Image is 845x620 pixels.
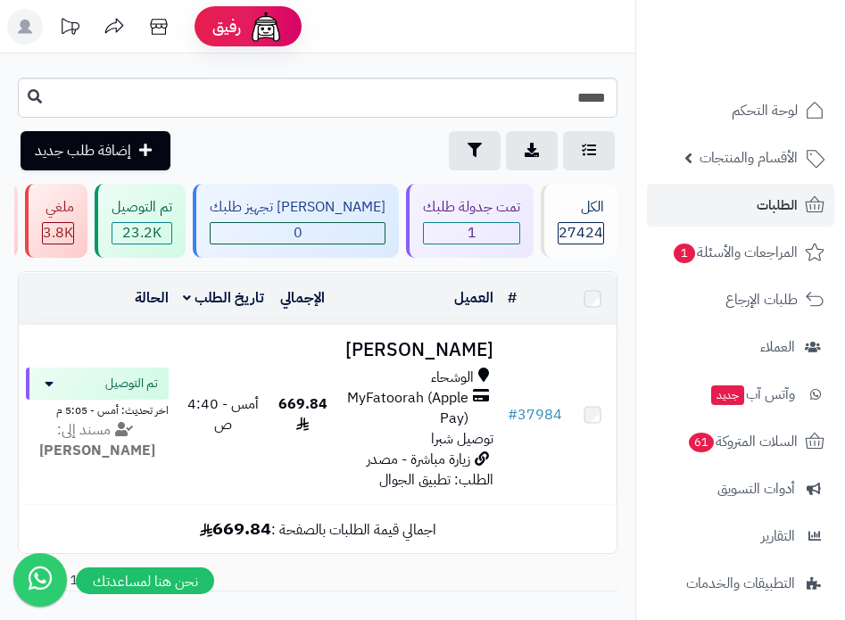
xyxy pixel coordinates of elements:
[686,571,795,596] span: التطبيقات والخدمات
[647,515,834,558] a: التقارير
[43,223,73,244] div: 3818
[21,184,91,258] a: ملغي 3.8K
[732,98,798,123] span: لوحة التحكم
[647,89,834,132] a: لوحة التحكم
[761,524,795,549] span: التقارير
[105,375,158,393] span: تم التوصيل
[35,140,131,161] span: إضافة طلب جديد
[423,197,520,218] div: تمت جدولة طلبك
[558,197,604,218] div: الكل
[424,223,519,244] span: 1
[112,223,171,244] span: 23.2K
[537,184,621,258] a: الكل27424
[647,373,834,416] a: وآتس آبجديد
[43,223,73,244] span: 3.8K
[709,382,795,407] span: وآتس آب
[112,223,171,244] div: 23230
[42,197,74,218] div: ملغي
[248,9,284,45] img: ai-face.png
[559,223,603,244] span: 27424
[39,440,155,461] strong: [PERSON_NAME]
[342,388,468,429] span: MyFatoorah (Apple Pay)
[19,505,617,552] td: اجمالي قيمة الطلبات بالصفحة :
[278,393,327,435] span: 669.84
[367,449,493,491] span: زيارة مباشرة - مصدر الطلب: تطبيق الجوال
[280,287,325,309] a: الإجمالي
[711,385,744,405] span: جديد
[760,335,795,360] span: العملاء
[402,184,537,258] a: تمت جدولة طلبك 1
[454,287,493,309] a: العميل
[717,476,795,501] span: أدوات التسويق
[26,400,169,418] div: اخر تحديث: أمس - 5:05 م
[674,244,695,263] span: 1
[112,197,172,218] div: تم التوصيل
[12,420,182,461] div: مسند إلى:
[724,50,828,87] img: logo-2.png
[508,404,518,426] span: #
[757,193,798,218] span: الطلبات
[212,16,241,37] span: رفيق
[189,184,402,258] a: [PERSON_NAME] تجهيز طلبك 0
[200,515,271,541] b: 669.84
[725,287,798,312] span: طلبات الإرجاع
[431,428,493,450] span: توصيل شبرا
[431,368,474,388] span: الوشحاء
[47,9,92,49] a: تحديثات المنصة
[183,287,264,309] a: تاريخ الطلب
[91,184,189,258] a: تم التوصيل 23.2K
[135,287,169,309] a: الحالة
[187,393,259,435] span: أمس - 4:40 ص
[342,340,493,360] h3: [PERSON_NAME]
[647,562,834,605] a: التطبيقات والخدمات
[672,240,798,265] span: المراجعات والأسئلة
[647,326,834,368] a: العملاء
[21,131,170,170] a: إضافة طلب جديد
[647,420,834,463] a: السلات المتروكة61
[508,287,517,309] a: #
[647,231,834,274] a: المراجعات والأسئلة1
[689,433,714,452] span: 61
[647,278,834,321] a: طلبات الإرجاع
[210,197,385,218] div: [PERSON_NAME] تجهيز طلبك
[508,404,562,426] a: #37984
[700,145,798,170] span: الأقسام والمنتجات
[647,184,834,227] a: الطلبات
[4,570,631,591] div: عرض 1 إلى 1 من 1 (1 صفحات)
[211,223,385,244] span: 0
[647,467,834,510] a: أدوات التسويق
[687,429,798,454] span: السلات المتروكة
